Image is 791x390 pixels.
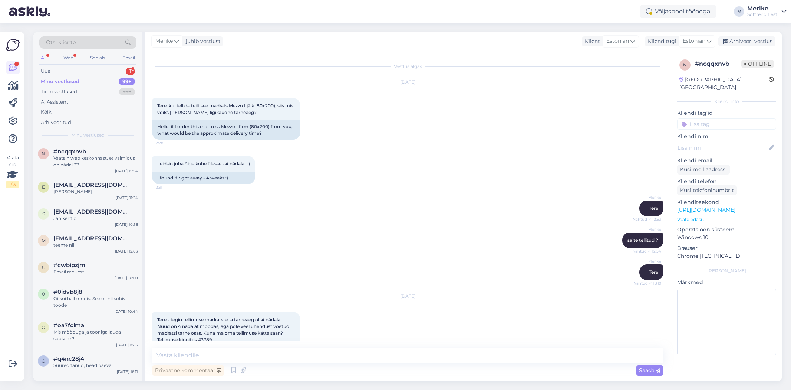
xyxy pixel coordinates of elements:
span: Tere - tegin tellimuse madratsile ja tarneaeg oli 4 nädalat. Nüüd on 4 nädalat möödas, aga pole v... [157,317,291,342]
span: Estonian [683,37,705,45]
span: Saada [639,367,660,374]
p: Klienditeekond [677,198,776,206]
div: [DATE] 11:24 [116,195,138,201]
div: Oi kui halb uudis. See oli nii sobiv toode [53,295,138,309]
div: teeme nii [53,242,138,248]
p: Kliendi email [677,157,776,165]
div: [DATE] 16:00 [115,275,138,281]
div: Kõik [41,108,52,116]
div: Mis mõõduga ja tooniga lauda sooivite ? [53,329,138,342]
div: Väljaspool tööaega [640,5,716,18]
span: Merike [633,195,661,200]
span: eermehannali@gmail.com [53,182,131,188]
div: Email request [53,269,138,275]
div: Tiimi vestlused [41,88,77,95]
span: saite tellitud ? [627,237,658,243]
div: Email [121,53,136,63]
span: Tere [649,269,658,275]
p: Windows 10 [677,234,776,241]
input: Lisa tag [677,118,776,130]
div: [DATE] 10:44 [114,309,138,314]
span: s [42,211,45,217]
div: M [734,6,744,17]
div: I found it right away - 4 weeks :) [152,172,255,184]
span: n [42,151,45,156]
div: [DATE] [152,293,663,299]
span: merikeelohmus@gmail.com [53,235,131,242]
div: # ncqqxnvb [695,59,741,68]
a: [URL][DOMAIN_NAME] [677,207,735,213]
div: Arhiveeri vestlus [718,36,775,46]
p: Märkmed [677,279,776,286]
div: Uus [41,68,50,75]
span: siim.tanel@gmail.com [53,208,131,215]
span: Nähtud ✓ 12:53 [633,217,661,222]
div: 1 / 3 [6,181,19,188]
span: 0 [42,291,45,297]
div: 99+ [119,88,135,95]
div: Klienditugi [645,38,676,45]
span: Nähtud ✓ 12:54 [632,248,661,254]
div: Klient [582,38,600,45]
span: #oa7fcima [53,322,84,329]
div: Kliendi info [677,98,776,105]
div: Arhiveeritud [41,119,71,126]
div: Privaatne kommentaar [152,365,224,376]
img: Askly Logo [6,38,20,52]
div: Web [62,53,75,63]
p: Kliendi nimi [677,133,776,140]
span: Otsi kliente [46,39,76,46]
div: Vaata siia [6,155,19,188]
span: Offline [741,60,774,68]
span: n [683,62,687,68]
div: juhib vestlust [183,38,221,45]
div: Vaatsin web keskonnast, et valmidus on nädal 37. [53,155,138,168]
div: Vestlus algas [152,63,663,70]
div: Küsi meiliaadressi [677,165,730,175]
div: Küsi telefoninumbrit [677,185,737,195]
div: [DATE] 15:54 [115,168,138,174]
span: o [42,325,45,330]
span: Leidsin juba õige kohe ülesse - 4 nädalat :) [157,161,250,166]
span: Merike [633,259,661,264]
div: 1 [126,68,135,75]
input: Lisa nimi [678,144,768,152]
div: [DATE] 12:03 [115,248,138,254]
span: m [42,238,46,243]
div: [DATE] 10:56 [115,222,138,227]
p: Vaata edasi ... [677,216,776,223]
p: Kliendi tag'id [677,109,776,117]
div: Softrend Eesti [747,12,778,17]
span: #q4nc28j4 [53,355,84,362]
span: #ncqqxnvb [53,148,86,155]
span: Minu vestlused [71,132,105,139]
span: Nähtud ✓ 18:19 [633,280,661,286]
span: 12:28 [154,140,182,146]
span: #cwbipzjm [53,262,85,269]
div: Hello, if I order this mattress Mezzo I firm (80x200) from you, what would be the approximate del... [152,120,300,140]
div: Merike [747,6,778,12]
div: [PERSON_NAME]. [53,188,138,195]
span: c [42,264,45,270]
div: Jah kehtib. [53,215,138,222]
span: Tere, kui tellida teilt see madrats Mezzo I jäik (80x200), siis mis võiks [PERSON_NAME] ligikaudn... [157,103,294,115]
div: Socials [89,53,107,63]
span: Merike [155,37,173,45]
div: [DATE] [152,79,663,85]
span: e [42,184,45,190]
span: Merike [633,227,661,232]
div: [PERSON_NAME] [677,267,776,274]
div: AI Assistent [41,98,68,106]
p: Operatsioonisüsteem [677,226,776,234]
p: Kliendi telefon [677,178,776,185]
div: [DATE] 16:15 [116,342,138,348]
div: 99+ [119,78,135,85]
div: [GEOGRAPHIC_DATA], [GEOGRAPHIC_DATA] [679,76,769,91]
p: Brauser [677,244,776,252]
div: [DATE] 16:11 [117,369,138,374]
span: Tere [649,205,658,211]
p: Chrome [TECHNICAL_ID] [677,252,776,260]
span: #0idvb8j8 [53,289,82,295]
div: Minu vestlused [41,78,79,85]
span: q [42,358,45,364]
